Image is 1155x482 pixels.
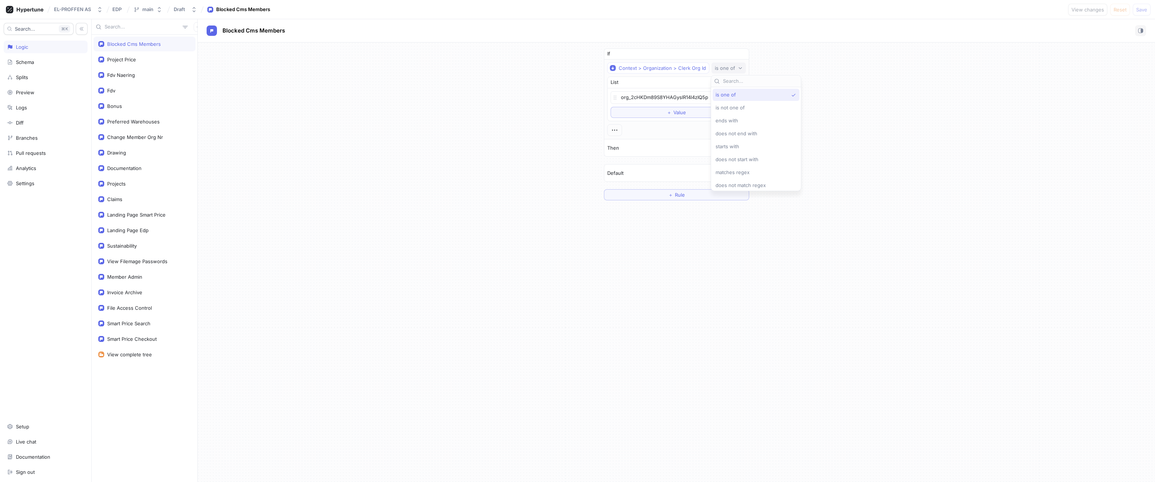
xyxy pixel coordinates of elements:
div: Documentation [16,454,50,460]
span: Search... [15,27,35,31]
div: Landing Page Smart Price [107,212,166,218]
input: Search... [105,23,180,31]
div: Splits [16,74,28,80]
div: Pull requests [16,150,46,156]
div: Change Member Org Nr [107,134,163,140]
p: If [607,50,610,58]
button: is one of [711,62,746,74]
button: ＋Rule [604,189,749,200]
span: is not one of [716,105,745,111]
span: is one of [716,92,736,98]
span: ＋ [668,193,673,197]
div: Live chat [16,439,36,445]
div: Logic [16,44,28,50]
div: Projects [107,181,126,187]
button: main [130,3,165,16]
div: Fdv Naering [107,72,135,78]
span: EDP [112,7,122,12]
button: View changes [1068,4,1107,16]
div: main [142,6,153,13]
button: Save [1133,4,1151,16]
div: File Access Control [107,305,152,311]
div: Drawing [107,150,126,156]
div: Smart Price Search [107,320,150,326]
div: Project Price [107,57,136,62]
div: EL-PROFFEN AS [54,6,91,13]
span: ends with [716,118,738,124]
div: Settings [16,180,34,186]
div: Landing Page Edp [107,227,149,233]
input: Search... [723,78,798,85]
div: Branches [16,135,38,141]
div: Documentation [107,165,142,171]
span: View changes [1071,7,1104,12]
textarea: org_2cHKDm89S8YHAGyslR14l4zIQ5p [611,91,743,104]
div: K [59,25,70,33]
div: Member Admin [107,274,142,280]
div: View Filemage Passwords [107,258,167,264]
span: ＋ [667,110,672,115]
div: Bonus [107,103,122,109]
div: is one of [715,65,735,71]
div: Sustainability [107,243,137,249]
span: Value [673,110,686,115]
button: Context > Organization > Clerk Org Id [607,62,709,74]
div: Blocked Cms Members [107,41,161,47]
div: View complete tree [107,352,152,357]
button: Search...K [4,23,74,35]
span: Save [1136,7,1147,12]
span: Reset [1114,7,1127,12]
span: Rule [675,193,685,197]
div: Preferred Warehouses [107,119,160,125]
span: does not start with [716,156,758,163]
div: Schema [16,59,34,65]
span: Blocked Cms Members [222,28,285,34]
div: Diff [16,120,24,126]
div: Invoice Archive [107,289,142,295]
span: does not end with [716,130,757,137]
div: Draft [174,6,185,13]
div: Fdv [107,88,115,94]
div: Smart Price Checkout [107,336,157,342]
div: Context > Organization > Clerk Org Id [619,65,706,71]
button: EL-PROFFEN AS [51,3,106,16]
p: Default [607,170,624,177]
button: ＋Value [611,107,743,118]
div: Preview [16,89,34,95]
span: matches regex [716,169,750,176]
div: Analytics [16,165,36,171]
button: Reset [1110,4,1130,16]
a: Documentation [4,451,88,463]
div: Logs [16,105,27,111]
span: starts with [716,143,739,150]
div: Blocked Cms Members [216,6,270,13]
div: Sign out [16,469,35,475]
div: Claims [107,196,122,202]
p: Then [607,145,619,152]
button: Draft [171,3,200,16]
span: does not match regex [716,182,766,189]
div: List [611,79,618,86]
div: Setup [16,424,29,430]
